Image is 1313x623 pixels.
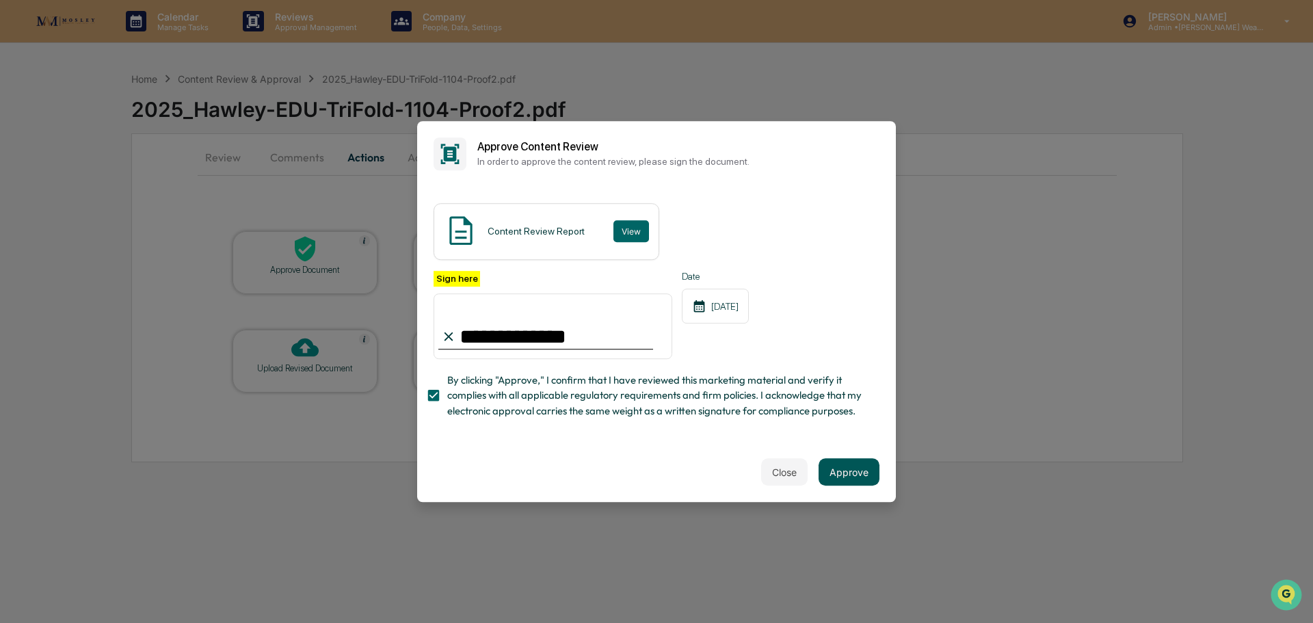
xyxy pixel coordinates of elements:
[447,373,868,419] span: By clicking "Approve," I confirm that I have reviewed this marketing material and verify it compl...
[99,174,110,185] div: 🗄️
[14,174,25,185] div: 🖐️
[47,118,173,129] div: We're available if you need us!
[113,172,170,186] span: Attestations
[47,105,224,118] div: Start new chat
[819,458,879,486] button: Approve
[488,226,585,237] div: Content Review Report
[477,140,879,153] h2: Approve Content Review
[233,109,249,125] button: Start new chat
[444,213,478,248] img: Document Icon
[8,167,94,191] a: 🖐️Preclearance
[14,29,249,51] p: How can we help?
[477,156,879,167] p: In order to approve the content review, please sign the document.
[27,172,88,186] span: Preclearance
[1269,578,1306,615] iframe: Open customer support
[96,231,165,242] a: Powered byPylon
[8,193,92,217] a: 🔎Data Lookup
[136,232,165,242] span: Pylon
[434,271,480,287] label: Sign here
[14,200,25,211] div: 🔎
[94,167,175,191] a: 🗄️Attestations
[613,220,649,242] button: View
[682,271,749,282] label: Date
[27,198,86,212] span: Data Lookup
[761,458,808,486] button: Close
[14,105,38,129] img: 1746055101610-c473b297-6a78-478c-a979-82029cc54cd1
[682,289,749,323] div: [DATE]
